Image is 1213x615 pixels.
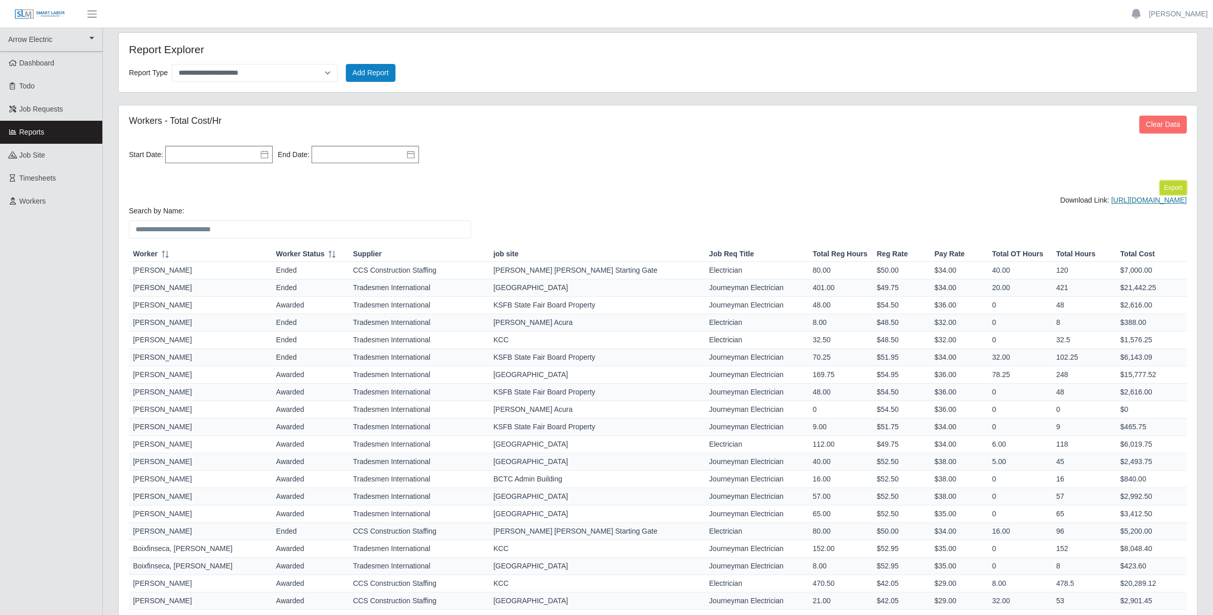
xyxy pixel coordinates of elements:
[349,419,490,436] td: Tradesmen International
[988,297,1052,314] td: 0
[129,436,272,453] td: [PERSON_NAME]
[1111,196,1187,204] a: [URL][DOMAIN_NAME]
[349,401,490,419] td: Tradesmen International
[809,523,873,540] td: 80.00
[873,471,931,488] td: $52.50
[931,436,988,453] td: $34.00
[278,149,310,160] label: End Date:
[809,297,873,314] td: 48.00
[705,314,808,332] td: Electrician
[1052,558,1116,575] td: 8
[353,250,382,258] span: Supplier
[129,506,272,523] td: [PERSON_NAME]
[809,453,873,471] td: 40.00
[988,279,1052,297] td: 20.00
[129,279,272,297] td: [PERSON_NAME]
[705,453,808,471] td: Journeyman Electrician
[276,301,304,309] span: awarded
[1052,349,1116,366] td: 102.25
[1116,297,1187,314] td: $2,616.00
[129,66,168,80] label: Report Type
[705,436,808,453] td: Electrician
[873,558,931,575] td: $52.95
[490,540,705,558] td: KCC
[490,453,705,471] td: [GEOGRAPHIC_DATA]
[1052,332,1116,349] td: 32.5
[1116,575,1187,592] td: $20,289.12
[931,401,988,419] td: $36.00
[276,353,297,361] span: ended
[276,440,304,448] span: awarded
[988,366,1052,384] td: 78.25
[1052,453,1116,471] td: 45
[705,349,808,366] td: Journeyman Electrician
[1116,349,1187,366] td: $6,143.09
[873,297,931,314] td: $54.50
[709,250,754,258] span: Job Req Title
[988,401,1052,419] td: 0
[1116,523,1187,540] td: $5,200.00
[1052,401,1116,419] td: 0
[873,453,931,471] td: $52.50
[931,332,988,349] td: $32.00
[931,262,988,279] td: $34.00
[1116,592,1187,610] td: $2,901.45
[1116,314,1187,332] td: $388.00
[1052,523,1116,540] td: 96
[129,575,272,592] td: [PERSON_NAME]
[129,149,163,160] label: Start Date:
[129,592,272,610] td: [PERSON_NAME]
[988,558,1052,575] td: 0
[873,279,931,297] td: $49.75
[1052,488,1116,506] td: 57
[490,314,705,332] td: [PERSON_NAME] Acura
[349,332,490,349] td: Tradesmen International
[931,523,988,540] td: $34.00
[873,384,931,401] td: $54.50
[1116,419,1187,436] td: $465.75
[276,457,304,466] span: awarded
[276,527,297,535] span: ended
[705,506,808,523] td: Journeyman Electrician
[490,366,705,384] td: [GEOGRAPHIC_DATA]
[1116,453,1187,471] td: $2,493.75
[931,558,988,575] td: $35.00
[129,453,272,471] td: [PERSON_NAME]
[19,151,46,159] span: job site
[1052,436,1116,453] td: 118
[931,366,988,384] td: $36.00
[19,82,35,90] span: Todo
[349,279,490,297] td: Tradesmen International
[129,401,272,419] td: [PERSON_NAME]
[1116,401,1187,419] td: $0
[1052,419,1116,436] td: 9
[129,332,272,349] td: [PERSON_NAME]
[276,544,304,553] span: awarded
[490,436,705,453] td: [GEOGRAPHIC_DATA]
[705,332,808,349] td: Electrician
[129,262,272,279] td: [PERSON_NAME]
[873,314,931,332] td: $48.50
[705,279,808,297] td: Journeyman Electrician
[129,488,272,506] td: [PERSON_NAME]
[129,314,272,332] td: [PERSON_NAME]
[705,366,808,384] td: Journeyman Electrician
[129,540,272,558] td: Boixfinseca, [PERSON_NAME]
[988,540,1052,558] td: 0
[349,506,490,523] td: Tradesmen International
[129,206,184,216] label: Search by Name:
[873,349,931,366] td: $51.95
[276,405,304,413] span: awarded
[873,419,931,436] td: $51.75
[813,250,868,258] span: Total Reg Hours
[490,297,705,314] td: KSFB State Fair Board Property
[1052,297,1116,314] td: 48
[931,592,988,610] td: $29.00
[809,262,873,279] td: 80.00
[1116,279,1187,297] td: $21,442.25
[988,592,1052,610] td: 32.00
[1116,366,1187,384] td: $15,777.52
[490,523,705,540] td: [PERSON_NAME] [PERSON_NAME] Starting Gate
[19,59,55,67] span: Dashboard
[809,506,873,523] td: 65.00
